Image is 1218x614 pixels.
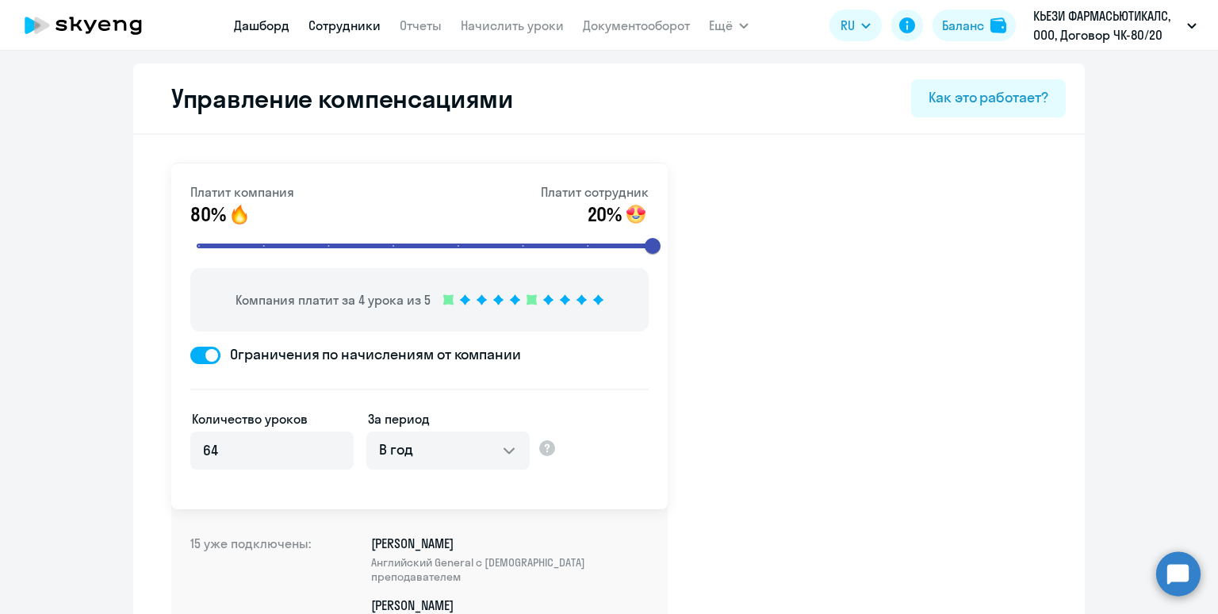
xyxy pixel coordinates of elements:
button: Ещё [709,10,749,41]
p: [PERSON_NAME] [371,535,649,584]
button: Как это работает? [911,79,1066,117]
div: Как это работает? [929,87,1048,108]
span: Ещё [709,16,733,35]
p: КЬЕЗИ ФАРМАСЬЮТИКАЛС, ООО, Договор ЧК-80/20 [1033,6,1181,44]
div: Баланс [942,16,984,35]
a: Начислить уроки [461,17,564,33]
img: smile [227,201,252,227]
label: За период [368,409,430,428]
img: balance [990,17,1006,33]
span: RU [841,16,855,35]
h2: Управление компенсациями [152,83,513,114]
p: Платит сотрудник [541,182,649,201]
a: Документооборот [583,17,690,33]
a: Дашборд [234,17,289,33]
span: Английский General с [DEMOGRAPHIC_DATA] преподавателем [371,555,649,584]
p: Платит компания [190,182,294,201]
label: Количество уроков [192,409,308,428]
a: Сотрудники [308,17,381,33]
button: КЬЕЗИ ФАРМАСЬЮТИКАЛС, ООО, Договор ЧК-80/20 [1025,6,1205,44]
a: Отчеты [400,17,442,33]
span: 80% [190,201,225,227]
button: Балансbalance [933,10,1016,41]
button: RU [829,10,882,41]
span: 20% [588,201,622,227]
img: smile [623,201,649,227]
p: Компания платит за 4 урока из 5 [236,290,431,309]
span: Ограничения по начислениям от компании [220,344,521,365]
